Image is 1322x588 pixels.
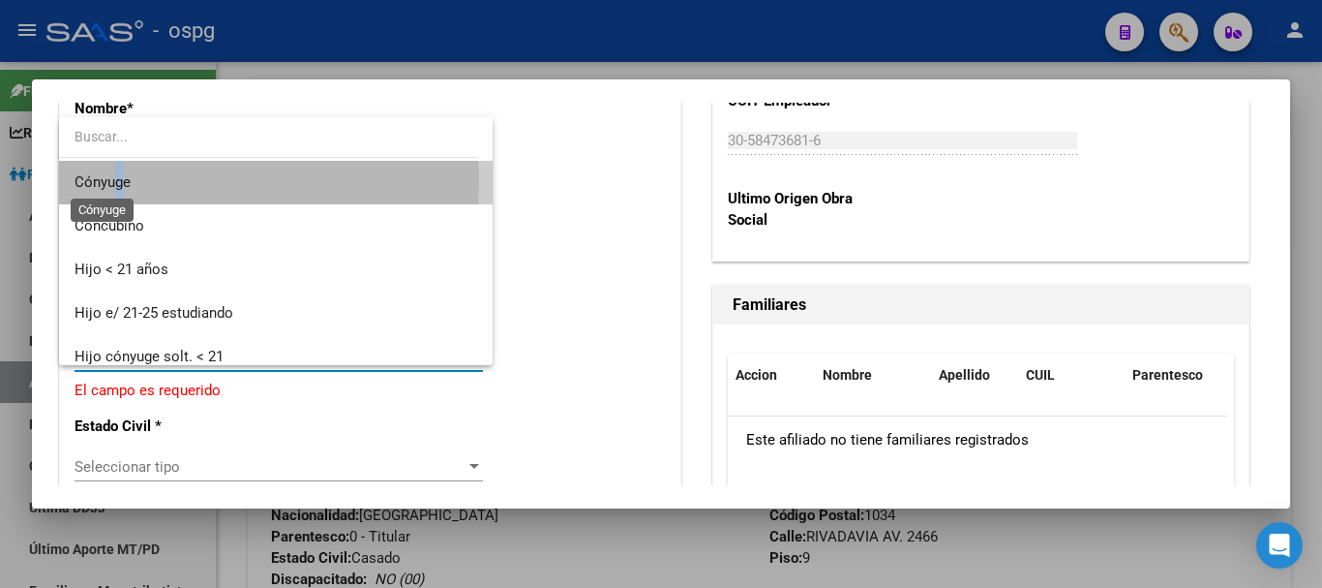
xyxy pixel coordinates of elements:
span: Concubino [75,217,144,234]
input: dropdown search [59,116,478,157]
div: Open Intercom Messenger [1256,522,1303,569]
span: Cónyuge [75,173,131,191]
span: Hijo cónyuge solt. < 21 [75,348,224,365]
span: Hijo e/ 21-25 estudiando [75,304,233,322]
span: Hijo < 21 años [75,261,168,278]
